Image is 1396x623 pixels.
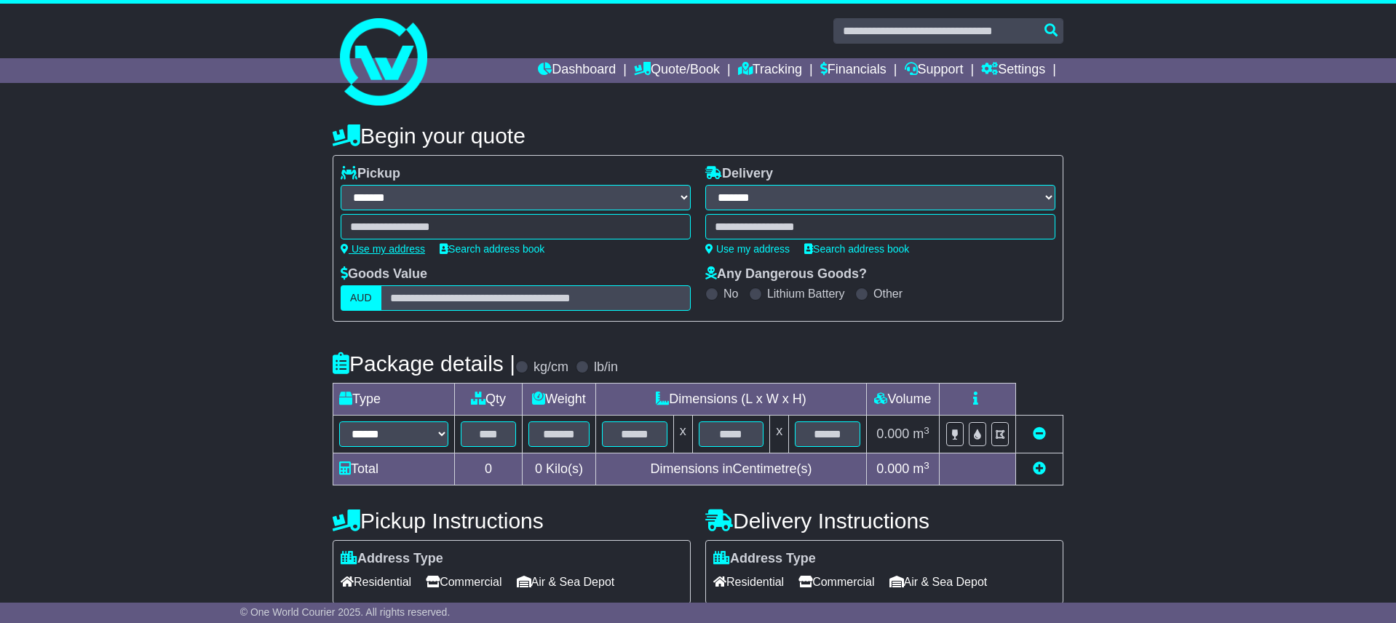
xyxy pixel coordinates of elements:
span: 0.000 [876,426,909,441]
label: Any Dangerous Goods? [705,266,867,282]
label: Pickup [341,166,400,182]
td: Weight [523,384,596,416]
h4: Package details | [333,352,515,376]
span: 0.000 [876,461,909,476]
label: Address Type [341,551,443,567]
td: x [770,416,789,453]
h4: Pickup Instructions [333,509,691,533]
span: Air & Sea Depot [889,571,988,593]
a: Settings [981,58,1045,83]
td: Dimensions in Centimetre(s) [595,453,866,485]
td: x [673,416,692,453]
span: 0 [535,461,542,476]
td: Volume [866,384,939,416]
td: Qty [455,384,523,416]
span: Commercial [798,571,874,593]
td: Dimensions (L x W x H) [595,384,866,416]
a: Financials [820,58,887,83]
span: Residential [713,571,784,593]
label: AUD [341,285,381,311]
label: Address Type [713,551,816,567]
label: Other [873,287,903,301]
span: © One World Courier 2025. All rights reserved. [240,606,451,618]
label: lb/in [594,360,618,376]
a: Search address book [440,243,544,255]
a: Support [905,58,964,83]
label: Goods Value [341,266,427,282]
span: Air & Sea Depot [517,571,615,593]
td: Type [333,384,455,416]
sup: 3 [924,460,929,471]
td: 0 [455,453,523,485]
span: m [913,426,929,441]
span: m [913,461,929,476]
h4: Delivery Instructions [705,509,1063,533]
a: Quote/Book [634,58,720,83]
td: Total [333,453,455,485]
td: Kilo(s) [523,453,596,485]
h4: Begin your quote [333,124,1063,148]
a: Search address book [804,243,909,255]
a: Use my address [705,243,790,255]
span: Residential [341,571,411,593]
label: Delivery [705,166,773,182]
a: Add new item [1033,461,1046,476]
a: Remove this item [1033,426,1046,441]
label: kg/cm [534,360,568,376]
a: Use my address [341,243,425,255]
label: No [723,287,738,301]
label: Lithium Battery [767,287,845,301]
sup: 3 [924,425,929,436]
a: Dashboard [538,58,616,83]
span: Commercial [426,571,501,593]
a: Tracking [738,58,802,83]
